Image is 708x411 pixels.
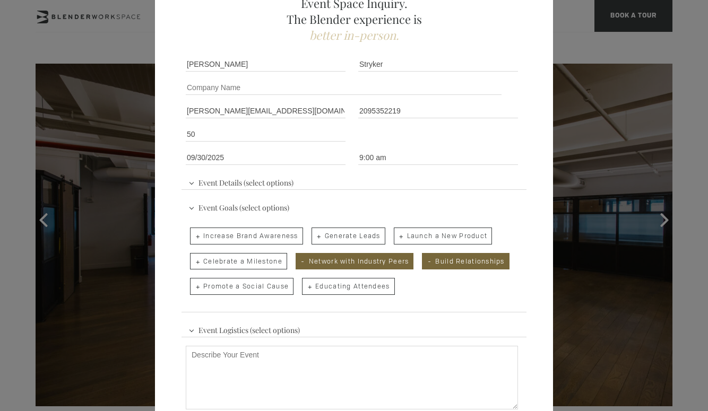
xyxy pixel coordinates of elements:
[312,228,385,244] span: Generate Leads
[309,27,399,43] span: better in-person.
[358,103,518,118] input: Phone Number
[186,127,346,142] input: Number of Attendees
[190,228,303,244] span: Increase Brand Awareness
[394,228,493,244] span: Launch a New Product
[358,150,518,165] input: Start Time
[186,173,296,189] span: Event Details (select options)
[422,253,509,270] span: Build Relationships
[186,80,502,95] input: Company Name
[517,275,708,411] iframe: Chat Widget
[302,278,394,295] span: Educating Attendees
[190,253,287,270] span: Celebrate a Milestone
[186,103,346,118] input: Email Address *
[190,278,293,295] span: Promote a Social Cause
[186,150,346,165] input: Event Date
[186,57,346,72] input: First Name
[186,198,292,214] span: Event Goals (select options)
[186,321,303,337] span: Event Logistics (select options)
[358,57,518,72] input: Last Name
[296,253,414,270] span: Network with Industry Peers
